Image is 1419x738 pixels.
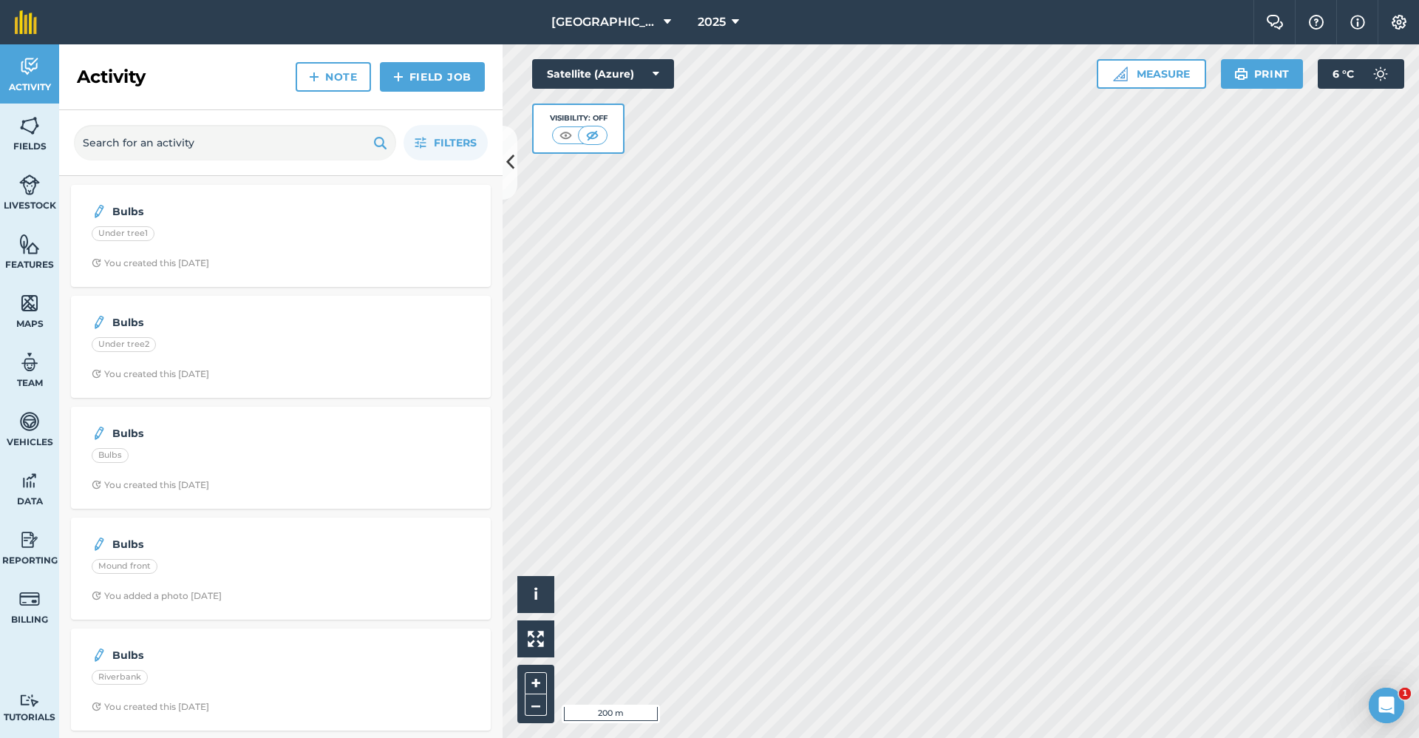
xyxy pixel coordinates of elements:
button: Measure [1097,59,1206,89]
h2: Activity [77,65,146,89]
div: Under tree1 [92,226,154,241]
img: svg+xml;base64,PD94bWwgdmVyc2lvbj0iMS4wIiBlbmNvZGluZz0idXRmLTgiPz4KPCEtLSBHZW5lcmF0b3I6IEFkb2JlIE... [19,351,40,373]
a: Note [296,62,371,92]
img: A question mark icon [1307,15,1325,30]
div: Bulbs [92,448,129,463]
img: svg+xml;base64,PD94bWwgdmVyc2lvbj0iMS4wIiBlbmNvZGluZz0idXRmLTgiPz4KPCEtLSBHZW5lcmF0b3I6IEFkb2JlIE... [19,174,40,196]
img: svg+xml;base64,PD94bWwgdmVyc2lvbj0iMS4wIiBlbmNvZGluZz0idXRmLTgiPz4KPCEtLSBHZW5lcmF0b3I6IEFkb2JlIE... [19,588,40,610]
div: You added a photo [DATE] [92,590,222,602]
img: fieldmargin Logo [15,10,37,34]
input: Search for an activity [74,125,396,160]
img: svg+xml;base64,PHN2ZyB4bWxucz0iaHR0cDovL3d3dy53My5vcmcvMjAwMC9zdmciIHdpZHRoPSIxNCIgaGVpZ2h0PSIyNC... [309,68,319,86]
img: Clock with arrow pointing clockwise [92,369,101,379]
img: svg+xml;base64,PHN2ZyB4bWxucz0iaHR0cDovL3d3dy53My5vcmcvMjAwMC9zdmciIHdpZHRoPSI1NiIgaGVpZ2h0PSI2MC... [19,233,40,255]
img: svg+xml;base64,PD94bWwgdmVyc2lvbj0iMS4wIiBlbmNvZGluZz0idXRmLTgiPz4KPCEtLSBHZW5lcmF0b3I6IEFkb2JlIE... [19,470,40,492]
img: Clock with arrow pointing clockwise [92,258,101,268]
a: Field Job [380,62,485,92]
img: A cog icon [1390,15,1408,30]
img: svg+xml;base64,PD94bWwgdmVyc2lvbj0iMS4wIiBlbmNvZGluZz0idXRmLTgiPz4KPCEtLSBHZW5lcmF0b3I6IEFkb2JlIE... [92,424,106,442]
button: i [517,576,554,613]
img: svg+xml;base64,PHN2ZyB4bWxucz0iaHR0cDovL3d3dy53My5vcmcvMjAwMC9zdmciIHdpZHRoPSIxOSIgaGVpZ2h0PSIyNC... [1234,65,1248,83]
img: Clock with arrow pointing clockwise [92,591,101,600]
img: svg+xml;base64,PD94bWwgdmVyc2lvbj0iMS4wIiBlbmNvZGluZz0idXRmLTgiPz4KPCEtLSBHZW5lcmF0b3I6IEFkb2JlIE... [19,529,40,551]
a: BulbsRiverbankClock with arrow pointing clockwiseYou created this [DATE] [80,637,482,722]
a: BulbsUnder tree1Clock with arrow pointing clockwiseYou created this [DATE] [80,194,482,278]
span: 2025 [698,13,726,31]
img: svg+xml;base64,PD94bWwgdmVyc2lvbj0iMS4wIiBlbmNvZGluZz0idXRmLTgiPz4KPCEtLSBHZW5lcmF0b3I6IEFkb2JlIE... [19,410,40,433]
div: Mound front [92,559,157,574]
img: svg+xml;base64,PHN2ZyB4bWxucz0iaHR0cDovL3d3dy53My5vcmcvMjAwMC9zdmciIHdpZHRoPSIxNCIgaGVpZ2h0PSIyNC... [393,68,404,86]
img: svg+xml;base64,PD94bWwgdmVyc2lvbj0iMS4wIiBlbmNvZGluZz0idXRmLTgiPz4KPCEtLSBHZW5lcmF0b3I6IEFkb2JlIE... [92,203,106,220]
img: svg+xml;base64,PD94bWwgdmVyc2lvbj0iMS4wIiBlbmNvZGluZz0idXRmLTgiPz4KPCEtLSBHZW5lcmF0b3I6IEFkb2JlIE... [19,55,40,78]
span: [GEOGRAPHIC_DATA] (Gardens) [551,13,658,31]
span: 6 ° C [1333,59,1354,89]
strong: Bulbs [112,314,347,331]
div: Under tree2 [92,337,156,352]
button: 6 °C [1318,59,1404,89]
a: BulbsMound frontClock with arrow pointing clockwiseYou added a photo [DATE] [80,527,482,611]
img: Four arrows, one pointing top left, one top right, one bottom right and the last bottom left [528,631,544,647]
div: Riverbank [92,670,148,685]
a: BulbsUnder tree2Clock with arrow pointing clockwiseYou created this [DATE] [80,305,482,389]
img: svg+xml;base64,PD94bWwgdmVyc2lvbj0iMS4wIiBlbmNvZGluZz0idXRmLTgiPz4KPCEtLSBHZW5lcmF0b3I6IEFkb2JlIE... [19,694,40,708]
iframe: Intercom live chat [1369,688,1404,723]
button: Satellite (Azure) [532,59,674,89]
strong: Bulbs [112,425,347,441]
img: svg+xml;base64,PD94bWwgdmVyc2lvbj0iMS4wIiBlbmNvZGluZz0idXRmLTgiPz4KPCEtLSBHZW5lcmF0b3I6IEFkb2JlIE... [1366,59,1395,89]
div: You created this [DATE] [92,368,209,380]
img: svg+xml;base64,PHN2ZyB4bWxucz0iaHR0cDovL3d3dy53My5vcmcvMjAwMC9zdmciIHdpZHRoPSI1NiIgaGVpZ2h0PSI2MC... [19,115,40,137]
img: svg+xml;base64,PHN2ZyB4bWxucz0iaHR0cDovL3d3dy53My5vcmcvMjAwMC9zdmciIHdpZHRoPSIxOSIgaGVpZ2h0PSIyNC... [373,134,387,152]
img: svg+xml;base64,PHN2ZyB4bWxucz0iaHR0cDovL3d3dy53My5vcmcvMjAwMC9zdmciIHdpZHRoPSI1NiIgaGVpZ2h0PSI2MC... [19,292,40,314]
div: Visibility: Off [550,112,608,124]
img: Clock with arrow pointing clockwise [92,480,101,490]
span: i [534,585,538,603]
a: BulbsBulbsClock with arrow pointing clockwiseYou created this [DATE] [80,416,482,500]
div: You created this [DATE] [92,257,209,269]
img: svg+xml;base64,PHN2ZyB4bWxucz0iaHR0cDovL3d3dy53My5vcmcvMjAwMC9zdmciIHdpZHRoPSI1MCIgaGVpZ2h0PSI0MC... [583,128,602,143]
strong: Bulbs [112,536,347,552]
img: svg+xml;base64,PD94bWwgdmVyc2lvbj0iMS4wIiBlbmNvZGluZz0idXRmLTgiPz4KPCEtLSBHZW5lcmF0b3I6IEFkb2JlIE... [92,535,106,553]
span: Filters [434,135,477,151]
button: Print [1221,59,1304,89]
strong: Bulbs [112,647,347,663]
button: + [525,672,547,694]
img: Ruler icon [1113,67,1128,81]
div: You created this [DATE] [92,479,209,491]
img: svg+xml;base64,PD94bWwgdmVyc2lvbj0iMS4wIiBlbmNvZGluZz0idXRmLTgiPz4KPCEtLSBHZW5lcmF0b3I6IEFkb2JlIE... [92,646,106,664]
img: svg+xml;base64,PD94bWwgdmVyc2lvbj0iMS4wIiBlbmNvZGluZz0idXRmLTgiPz4KPCEtLSBHZW5lcmF0b3I6IEFkb2JlIE... [92,314,106,331]
div: You created this [DATE] [92,701,209,713]
span: 1 [1399,688,1411,700]
img: Clock with arrow pointing clockwise [92,702,101,711]
img: svg+xml;base64,PHN2ZyB4bWxucz0iaHR0cDovL3d3dy53My5vcmcvMjAwMC9zdmciIHdpZHRoPSIxNyIgaGVpZ2h0PSIxNy... [1350,13,1365,31]
button: Filters [404,125,488,160]
button: – [525,694,547,716]
img: Two speech bubbles overlapping with the left bubble in the forefront [1266,15,1284,30]
strong: Bulbs [112,203,347,220]
img: svg+xml;base64,PHN2ZyB4bWxucz0iaHR0cDovL3d3dy53My5vcmcvMjAwMC9zdmciIHdpZHRoPSI1MCIgaGVpZ2h0PSI0MC... [557,128,575,143]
